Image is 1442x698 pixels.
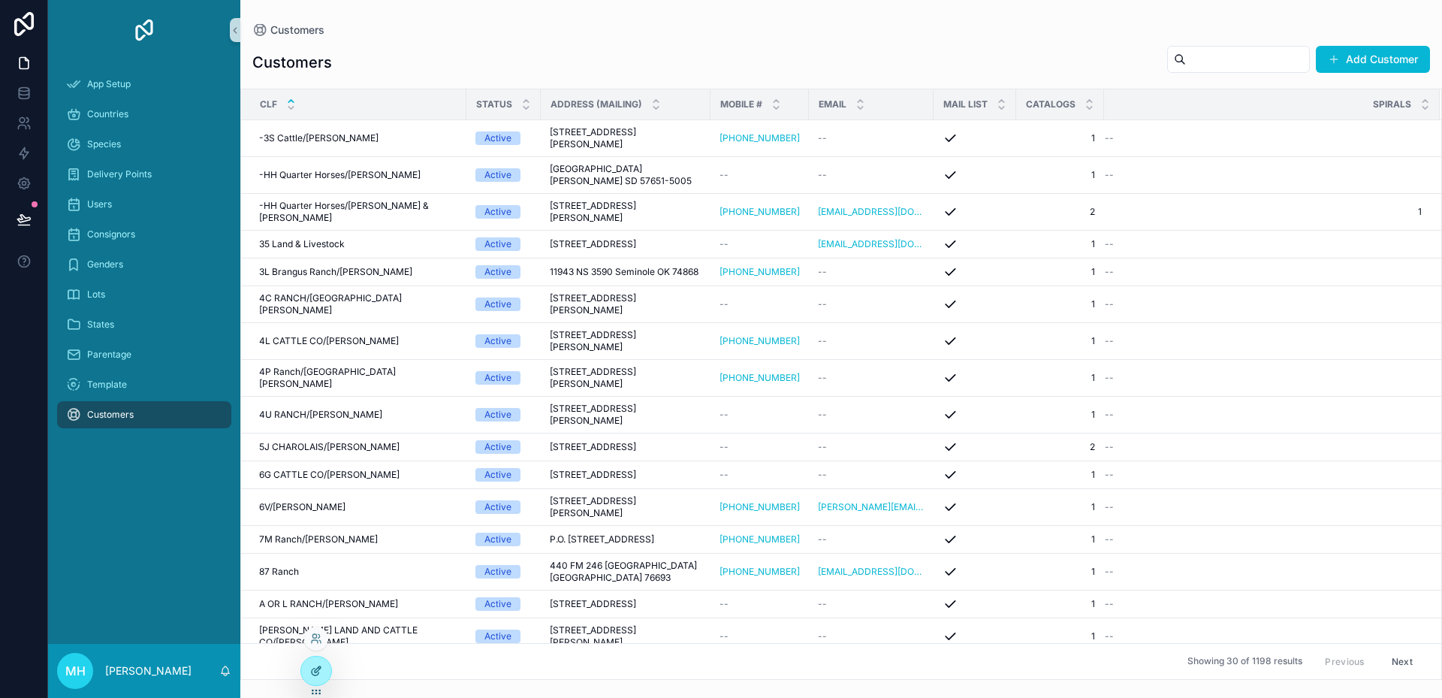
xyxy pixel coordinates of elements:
a: 4C RANCH/[GEOGRAPHIC_DATA][PERSON_NAME] [259,292,457,316]
a: 1 [1025,630,1095,642]
a: -- [1105,469,1422,481]
a: 6G CATTLE CO/[PERSON_NAME] [259,469,457,481]
div: Active [484,131,511,145]
a: -- [1105,533,1422,545]
a: [EMAIL_ADDRESS][DOMAIN_NAME] [818,238,925,250]
a: -- [719,441,800,453]
span: 1 [1025,298,1095,310]
a: -- [818,469,925,481]
span: -- [1105,469,1114,481]
div: Active [484,630,511,643]
a: [STREET_ADDRESS][PERSON_NAME] [550,403,701,427]
a: Countries [57,101,231,128]
span: -- [818,266,827,278]
div: Active [484,371,511,385]
span: -- [719,469,729,481]
span: 1 [1025,335,1095,347]
a: [PHONE_NUMBER] [719,132,800,144]
a: -- [1105,266,1422,278]
div: Active [484,298,511,311]
span: -- [1105,266,1114,278]
span: -- [719,441,729,453]
a: 440 FM 246 [GEOGRAPHIC_DATA] [GEOGRAPHIC_DATA] 76693 [550,560,701,584]
span: Consignors [87,228,135,240]
span: [STREET_ADDRESS] [550,238,636,250]
span: Status [476,98,512,110]
span: [STREET_ADDRESS][PERSON_NAME] [550,292,701,316]
span: Mobile # [720,98,762,110]
a: 1 [1025,501,1095,513]
a: -- [818,409,925,421]
span: -- [818,335,827,347]
h1: Customers [252,52,332,73]
a: [PHONE_NUMBER] [719,501,800,513]
a: 4L CATTLE CO/[PERSON_NAME] [259,335,457,347]
span: 5J CHAROLAIS/[PERSON_NAME] [259,441,400,453]
a: Active [475,237,532,251]
a: [PERSON_NAME][EMAIL_ADDRESS][PERSON_NAME][DOMAIN_NAME] [818,501,925,513]
a: [EMAIL_ADDRESS][DOMAIN_NAME] [818,566,925,578]
div: scrollable content [48,60,240,448]
a: 2 [1025,206,1095,218]
a: Genders [57,251,231,278]
span: -- [719,238,729,250]
a: Active [475,334,532,348]
a: 11943 NS 3590 Seminole OK 74868 [550,266,701,278]
a: 1 [1025,533,1095,545]
span: [STREET_ADDRESS][PERSON_NAME] [550,495,701,519]
span: -HH Quarter Horses/[PERSON_NAME] & [PERSON_NAME] [259,200,457,224]
a: 1 [1025,598,1095,610]
span: Customers [270,23,324,38]
span: -- [818,598,827,610]
span: Customers [87,409,134,421]
a: Active [475,168,532,182]
a: -- [818,441,925,453]
a: 5J CHAROLAIS/[PERSON_NAME] [259,441,457,453]
a: Active [475,298,532,311]
div: Active [484,468,511,482]
span: -3S Cattle/[PERSON_NAME] [259,132,379,144]
a: Active [475,597,532,611]
a: P.O. [STREET_ADDRESS] [550,533,701,545]
a: Active [475,205,532,219]
a: [PHONE_NUMBER] [719,335,800,347]
a: 35 Land & Livestock [259,238,457,250]
span: Address (Mailing) [551,98,642,110]
a: -- [818,630,925,642]
span: -- [1105,441,1114,453]
a: Active [475,265,532,279]
span: [STREET_ADDRESS][PERSON_NAME] [550,126,701,150]
a: Customers [252,23,324,38]
a: -- [818,335,925,347]
span: [STREET_ADDRESS][PERSON_NAME] [550,624,701,648]
span: 6G CATTLE CO/[PERSON_NAME] [259,469,400,481]
span: Lots [87,289,105,301]
span: -- [818,409,827,421]
a: -- [1105,441,1422,453]
a: Users [57,191,231,218]
a: [PHONE_NUMBER] [719,266,800,278]
a: [STREET_ADDRESS][PERSON_NAME] [550,366,701,390]
span: Email [819,98,846,110]
a: Parentage [57,341,231,368]
span: CLF [260,98,277,110]
a: Active [475,468,532,482]
div: Active [484,408,511,422]
a: -- [719,469,800,481]
p: [PERSON_NAME] [105,663,192,678]
span: -- [719,630,729,642]
div: Active [484,205,511,219]
a: Active [475,533,532,546]
span: 35 Land & Livestock [259,238,345,250]
span: [STREET_ADDRESS][PERSON_NAME] [550,329,701,353]
div: Active [484,533,511,546]
span: 1 [1025,409,1095,421]
span: -- [818,298,827,310]
span: -- [719,169,729,181]
a: -- [719,630,800,642]
span: -- [1105,533,1114,545]
a: 3L Brangus Ranch/[PERSON_NAME] [259,266,457,278]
